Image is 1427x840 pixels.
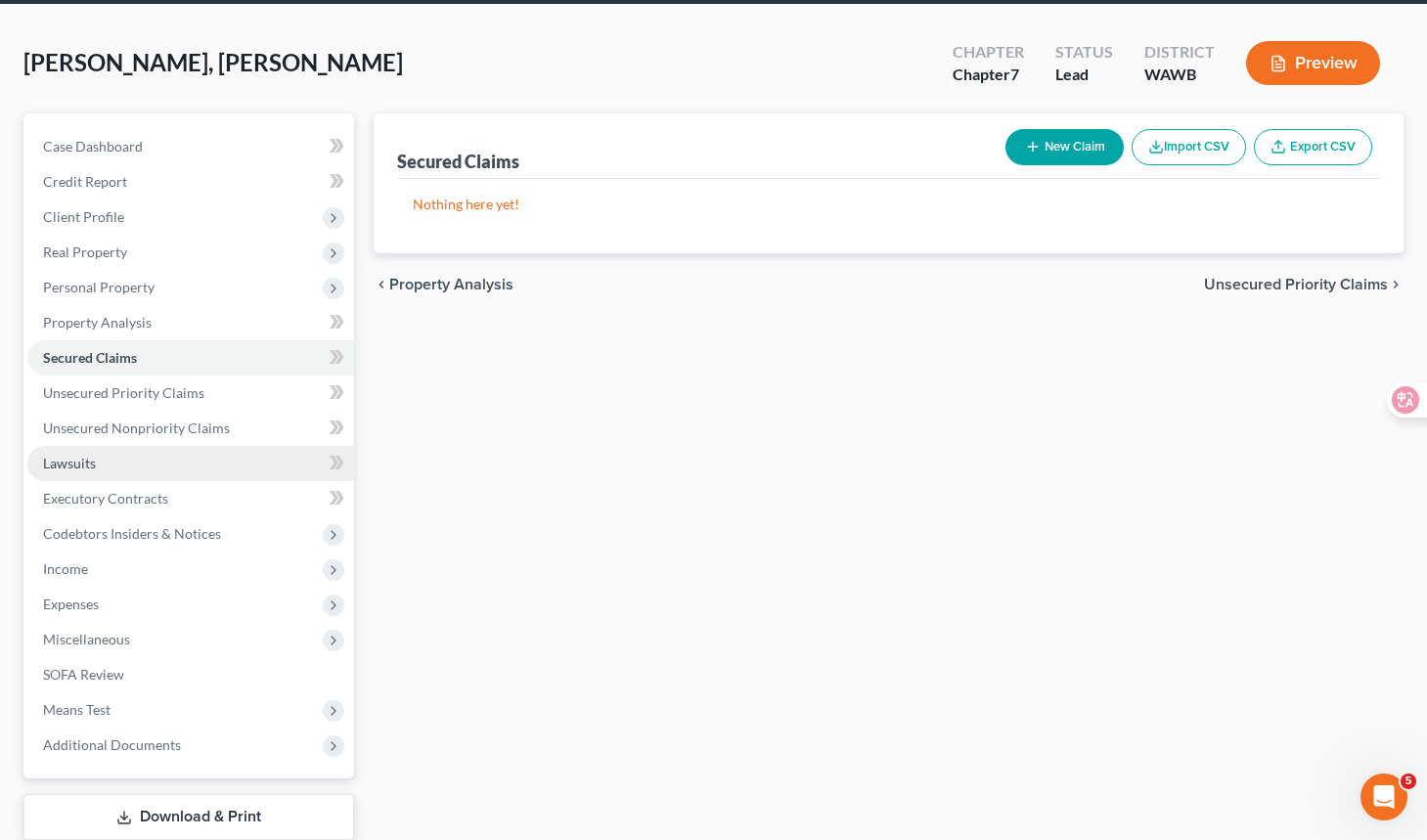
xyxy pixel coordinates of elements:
span: SOFA Review [43,666,124,683]
iframe: Intercom live chat [1360,774,1407,820]
div: Amendments [28,575,363,611]
div: Recent messageProfile image for EmmaHi [PERSON_NAME]! How can we help you with the Means Test?[PE... [20,230,372,332]
div: Attorney's Disclosure of Compensation [28,539,363,575]
img: Profile image for Emma [40,276,79,315]
i: chevron_left [374,277,389,292]
a: SOFA Review [27,657,354,692]
span: Property Analysis [389,277,513,292]
button: chevron_left Property Analysis [374,277,513,292]
span: Expenses [43,596,99,612]
span: Credit Report [43,173,127,190]
span: 5 [1401,774,1416,789]
p: Nothing here yet! [413,195,1364,214]
div: Close [336,31,372,66]
div: Profile image for EmmaHi [PERSON_NAME]! How can we help you with the Means Test?[PERSON_NAME]•[DATE] [21,259,371,332]
div: District [1144,41,1215,64]
a: Executory Contracts [27,481,354,516]
div: Lead [1055,64,1113,86]
span: Unsecured Priority Claims [43,384,204,401]
span: Personal Property [43,279,155,295]
a: Case Dashboard [27,129,354,164]
span: Executory Contracts [43,490,168,507]
img: Profile image for James [246,31,286,70]
span: Unsecured Nonpriority Claims [43,420,230,436]
button: New Claim [1005,129,1124,165]
img: logo [39,42,170,63]
a: Property Analysis [27,305,354,340]
button: Import CSV [1132,129,1246,165]
img: Profile image for Lindsey [209,31,248,70]
span: Hi [PERSON_NAME]! How can we help you with the Means Test? [87,277,523,292]
a: Unsecured Nonpriority Claims [27,411,354,446]
span: Lawsuits [43,455,96,471]
div: Recent message [40,246,351,267]
a: Export CSV [1254,129,1372,165]
span: Search for help [40,445,158,465]
span: Means Test [43,701,111,718]
div: Attorney's Disclosure of Compensation [40,547,328,567]
span: Miscellaneous [43,631,130,647]
span: Case Dashboard [43,138,143,155]
div: WAWB [1144,64,1215,86]
div: Send us a message [40,359,327,379]
span: Messages [162,659,230,673]
span: Codebtors Insiders & Notices [43,525,221,542]
div: Chapter [953,41,1024,64]
span: Unsecured Priority Claims [1204,277,1388,292]
a: Secured Claims [27,340,354,376]
span: [PERSON_NAME], [PERSON_NAME] [23,48,403,76]
button: Preview [1246,41,1380,85]
span: Secured Claims [43,349,137,366]
div: Send us a messageWe typically reply in a few hours [20,342,372,417]
a: Unsecured Priority Claims [27,376,354,411]
span: Income [43,560,88,577]
span: Home [43,659,87,673]
div: [PERSON_NAME] [87,295,201,316]
span: 7 [1010,65,1019,83]
button: Messages [130,610,260,688]
p: Hi there! [39,139,352,172]
a: Download & Print [23,794,354,840]
button: Search for help [28,435,363,474]
button: Unsecured Priority Claims chevron_right [1204,277,1404,292]
span: Help [310,659,341,673]
span: Property Analysis [43,314,152,331]
span: Client Profile [43,208,124,225]
div: Secured Claims [397,150,519,173]
img: Profile image for Emma [284,31,323,70]
div: Amendments [40,583,328,603]
div: Statement of Financial Affairs - Payments Made in the Last 90 days [40,490,328,531]
a: Lawsuits [27,446,354,481]
i: chevron_right [1388,277,1404,292]
div: We typically reply in a few hours [40,379,327,400]
div: • [DATE] [204,295,259,316]
span: Real Property [43,243,127,260]
button: Help [261,610,391,688]
p: How can we help? [39,172,352,205]
div: Status [1055,41,1113,64]
a: Credit Report [27,164,354,199]
div: Chapter [953,64,1024,86]
div: Statement of Financial Affairs - Payments Made in the Last 90 days [28,482,363,539]
span: Additional Documents [43,736,181,753]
